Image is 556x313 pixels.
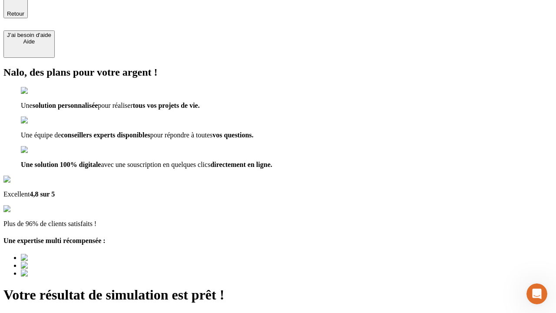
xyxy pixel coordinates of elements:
[61,131,150,139] span: conseillers experts disponibles
[3,190,30,198] span: Excellent
[21,270,101,277] img: Best savings advice award
[3,205,46,213] img: reviews stars
[21,131,61,139] span: Une équipe de
[526,283,547,304] iframe: Intercom live chat
[33,102,98,109] span: solution personnalisée
[7,32,51,38] div: J’ai besoin d'aide
[3,30,55,58] button: J’ai besoin d'aideAide
[21,146,58,154] img: checkmark
[3,176,54,183] img: Google Review
[98,102,132,109] span: pour réaliser
[7,10,24,17] span: Retour
[3,67,553,78] h2: Nalo, des plans pour votre argent !
[3,287,553,303] h1: Votre résultat de simulation est prêt !
[30,190,55,198] span: 4,8 sur 5
[133,102,200,109] span: tous vos projets de vie.
[3,237,553,245] h4: Une expertise multi récompensée :
[212,131,253,139] span: vos questions.
[3,220,553,228] p: Plus de 96% de clients satisfaits !
[21,161,101,168] span: Une solution 100% digitale
[21,254,101,262] img: Best savings advice award
[7,38,51,45] div: Aide
[21,262,101,270] img: Best savings advice award
[150,131,213,139] span: pour répondre à toutes
[21,102,33,109] span: Une
[101,161,210,168] span: avec une souscription en quelques clics
[210,161,272,168] span: directement en ligne.
[21,117,58,124] img: checkmark
[21,87,58,95] img: checkmark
